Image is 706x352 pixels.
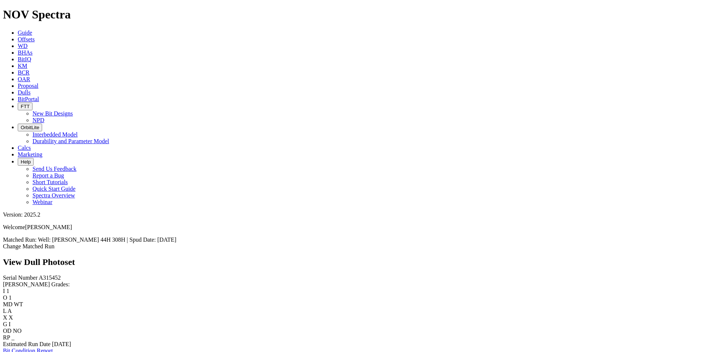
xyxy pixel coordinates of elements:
a: BHAs [18,49,32,56]
label: RP [3,334,10,341]
a: Calcs [18,145,31,151]
span: _ [11,334,14,341]
label: OD [3,328,11,334]
a: BitPortal [18,96,39,102]
label: G [3,321,7,327]
button: Help [18,158,34,166]
a: Quick Start Guide [32,186,75,192]
div: [PERSON_NAME] Grades: [3,281,703,288]
span: [DATE] [52,341,71,347]
span: Matched Run: [3,237,37,243]
span: 1 [6,288,9,294]
p: Welcome [3,224,703,231]
span: X [9,314,13,321]
button: OrbitLite [18,124,42,131]
label: L [3,308,6,314]
a: KM [18,63,27,69]
span: FTT [21,104,30,109]
span: I [9,321,11,327]
div: Version: 2025.2 [3,211,703,218]
span: 1 [9,294,12,301]
span: Well: [PERSON_NAME] 44H 308H | Spud Date: [DATE] [38,237,176,243]
label: X [3,314,7,321]
a: Short Tutorials [32,179,68,185]
a: Interbedded Model [32,131,78,138]
a: Marketing [18,151,42,158]
a: Change Matched Run [3,243,55,249]
h1: NOV Spectra [3,8,703,21]
label: I [3,288,5,294]
label: MD [3,301,13,307]
h2: View Dull Photoset [3,257,703,267]
label: Estimated Run Date [3,341,51,347]
a: Guide [18,30,32,36]
a: BitIQ [18,56,31,62]
a: WD [18,43,28,49]
span: A [7,308,12,314]
a: Send Us Feedback [32,166,76,172]
a: Dulls [18,89,31,96]
a: Durability and Parameter Model [32,138,109,144]
button: FTT [18,103,32,110]
label: Serial Number [3,275,38,281]
span: WT [14,301,23,307]
span: [PERSON_NAME] [25,224,72,230]
span: OrbitLite [21,125,39,130]
a: Webinar [32,199,52,205]
a: NPD [32,117,44,123]
a: Offsets [18,36,35,42]
span: A315452 [39,275,61,281]
a: Proposal [18,83,38,89]
a: BCR [18,69,30,76]
a: Spectra Overview [32,192,75,199]
label: O [3,294,7,301]
a: Report a Bug [32,172,64,179]
span: NO [13,328,21,334]
a: New Bit Designs [32,110,73,117]
span: Help [21,159,31,165]
a: OAR [18,76,30,82]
